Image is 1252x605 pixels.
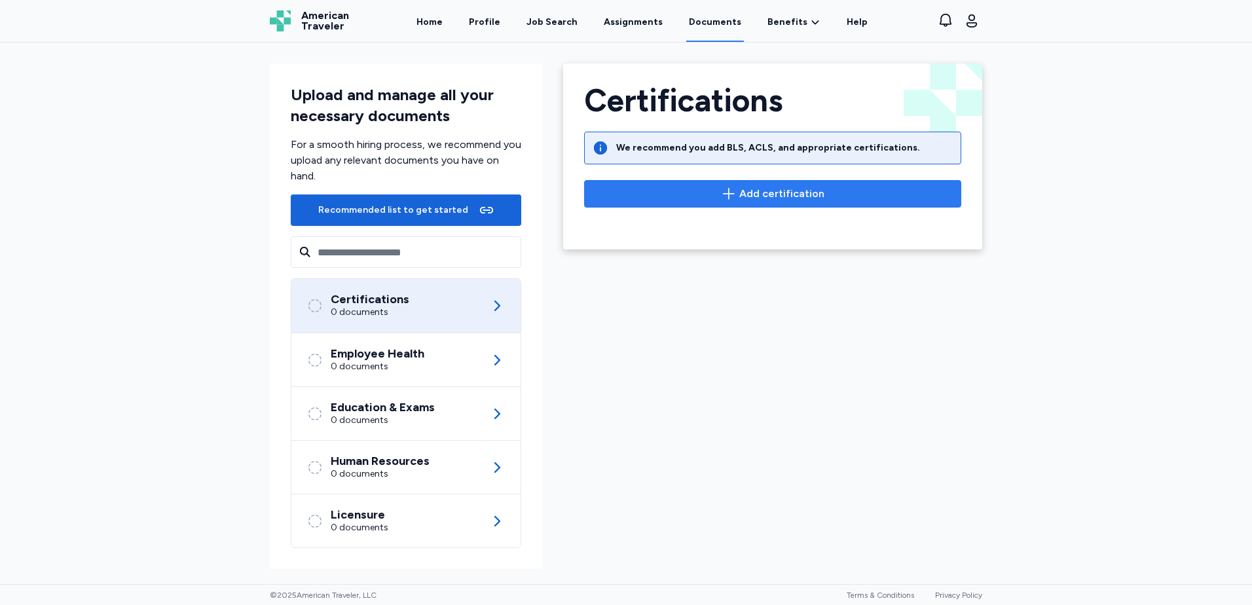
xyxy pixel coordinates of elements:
div: For a smooth hiring process, we recommend you upload any relevant documents you have on hand. [291,137,521,184]
div: Certifications [331,293,409,306]
div: Upload and manage all your necessary documents [291,84,521,126]
span: American Traveler [301,10,349,31]
div: 0 documents [331,360,424,373]
div: Employee Health [331,347,424,360]
span: © 2025 American Traveler, LLC [270,590,377,600]
span: Benefits [767,16,807,29]
a: Documents [686,1,744,42]
div: 0 documents [331,467,430,481]
div: Licensure [331,508,388,521]
div: 0 documents [331,521,388,534]
div: Education & Exams [331,401,435,414]
div: 0 documents [331,306,409,319]
div: Recommended list to get started [318,204,468,217]
img: Logo [270,10,291,31]
button: Add certification [584,180,961,208]
div: Human Resources [331,454,430,467]
div: Job Search [526,16,578,29]
div: 0 documents [331,414,435,427]
a: Benefits [767,16,820,29]
div: Certifications [584,84,961,116]
div: We recommend you add BLS, ACLS, and appropriate certifications. [616,141,920,155]
button: Recommended list to get started [291,194,521,226]
a: Privacy Policy [935,591,982,600]
span: Add certification [739,186,824,202]
a: Terms & Conditions [847,591,914,600]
